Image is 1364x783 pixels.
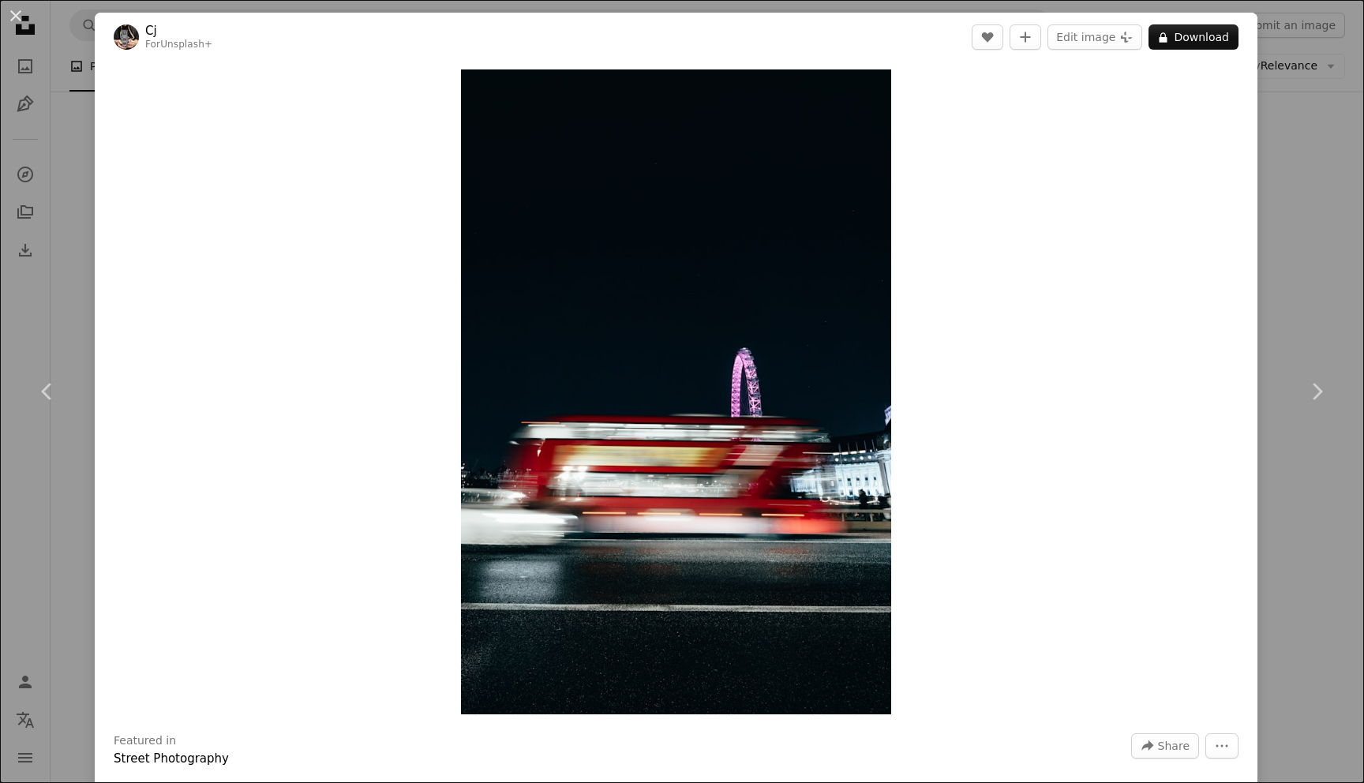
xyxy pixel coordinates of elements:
[114,733,176,749] h3: Featured in
[461,69,891,714] img: A blurry photo of a ferris wheel at night
[1047,24,1142,50] button: Edit image
[461,69,891,714] button: Zoom in on this image
[145,23,212,39] a: Cj
[114,24,139,50] img: Go to Cj's profile
[1205,733,1238,759] button: More Actions
[114,751,229,766] a: Street Photography
[1010,24,1041,50] button: Add to Collection
[160,39,212,50] a: Unsplash+
[1269,316,1364,467] a: Next
[1158,734,1190,758] span: Share
[1131,733,1199,759] button: Share this image
[1149,24,1238,50] button: Download
[145,39,212,51] div: For
[972,24,1003,50] button: Like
